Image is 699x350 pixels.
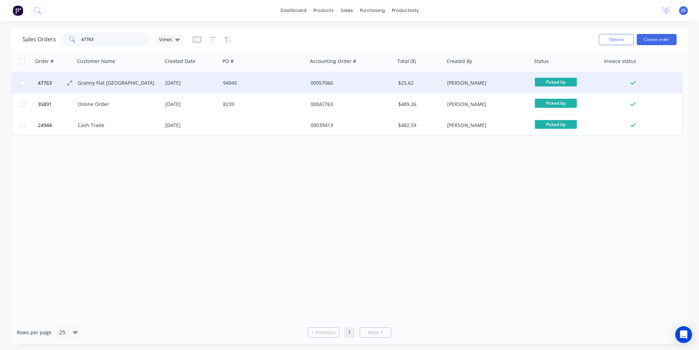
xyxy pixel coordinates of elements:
div: $25.62 [398,79,440,86]
div: Invoice status [604,58,636,65]
div: [PERSON_NAME] [447,79,525,86]
span: Rows per page [17,329,51,336]
span: Next [368,329,379,336]
div: products [310,5,337,16]
div: [DATE] [165,122,217,129]
div: [DATE] [165,101,217,108]
div: 00047763 [311,101,388,108]
div: Status [534,58,549,65]
div: Online Order [78,101,155,108]
a: dashboard [277,5,310,16]
button: 35891 [36,94,78,115]
div: 00039413 [311,122,388,129]
div: Customer Name [77,58,115,65]
div: Cash Trade [78,122,155,129]
ul: Pagination [305,327,394,338]
button: Create order [637,34,677,45]
button: 47763 [36,72,78,93]
h1: Sales Orders [22,36,56,43]
div: [PERSON_NAME] [447,101,525,108]
div: productivity [388,5,422,16]
span: Picked Up [535,99,577,107]
div: Granny Flat [GEOGRAPHIC_DATA] [78,79,155,86]
span: Previous [316,329,335,336]
button: Options [599,34,634,45]
img: Factory [13,5,23,16]
div: Open Intercom Messenger [675,326,692,343]
div: $482.59 [398,122,440,129]
div: PO # [222,58,234,65]
a: Page 1 is your current page [344,327,355,338]
div: 94045 [223,79,301,86]
div: [PERSON_NAME] [447,122,525,129]
div: [DATE] [165,79,217,86]
div: Order # [35,58,54,65]
span: 47763 [38,79,52,86]
div: $489.26 [398,101,440,108]
button: 24944 [36,115,78,136]
div: Created Date [165,58,195,65]
input: Search... [81,33,150,47]
div: purchasing [357,5,388,16]
div: Created By [447,58,472,65]
a: Next page [360,329,391,336]
span: 24944 [38,122,52,129]
div: 00057066 [311,79,388,86]
div: Accounting Order # [310,58,356,65]
span: Picked Up [535,78,577,86]
span: Picked Up [535,120,577,129]
span: 35891 [38,101,52,108]
div: sales [337,5,357,16]
div: 8239 [223,101,301,108]
span: JG [681,7,686,14]
span: Views [159,36,172,43]
div: Total ($) [397,58,416,65]
a: Previous page [308,329,339,336]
